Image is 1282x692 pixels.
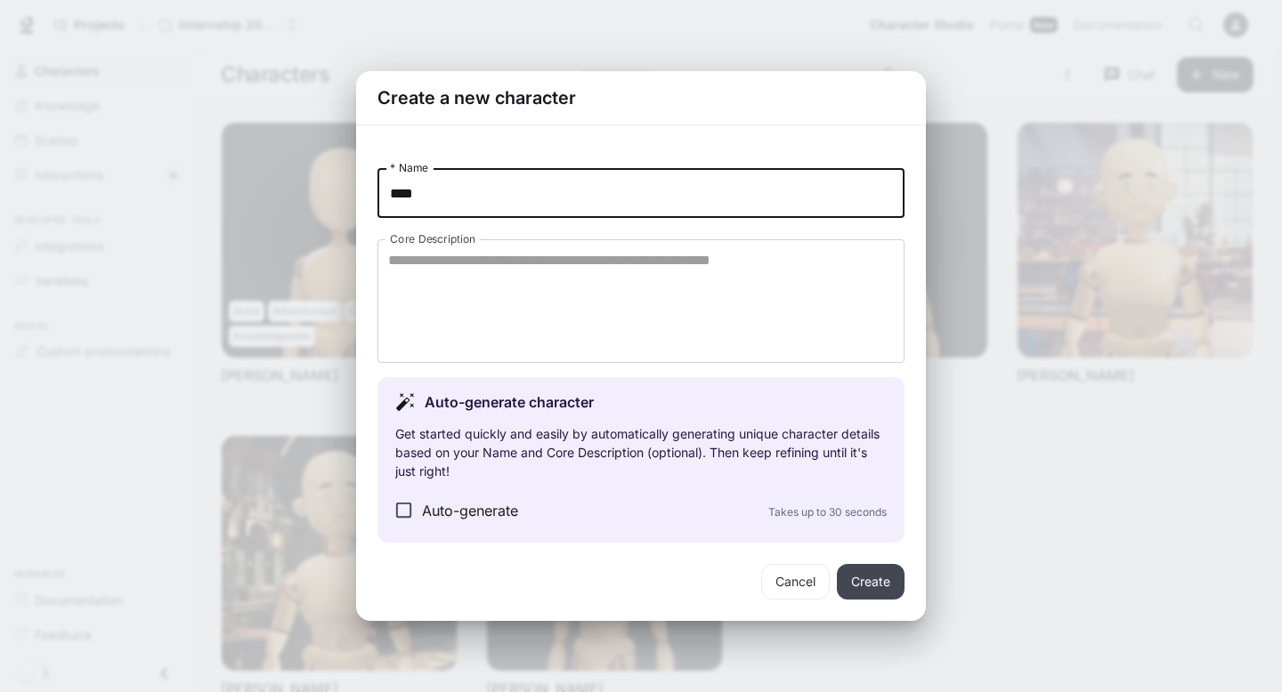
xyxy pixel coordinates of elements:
[425,391,594,413] p: Auto-generate character
[390,231,475,246] label: Core Description
[395,424,887,480] p: Get started quickly and easily by automatically generating unique character details based on your...
[390,160,428,175] label: * Name
[422,500,518,521] span: Auto-generate
[377,239,905,363] div: label
[768,505,887,519] span: Takes up to 30 seconds
[837,564,905,599] button: Create
[761,564,830,599] button: Cancel
[356,71,926,125] h2: Create a new character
